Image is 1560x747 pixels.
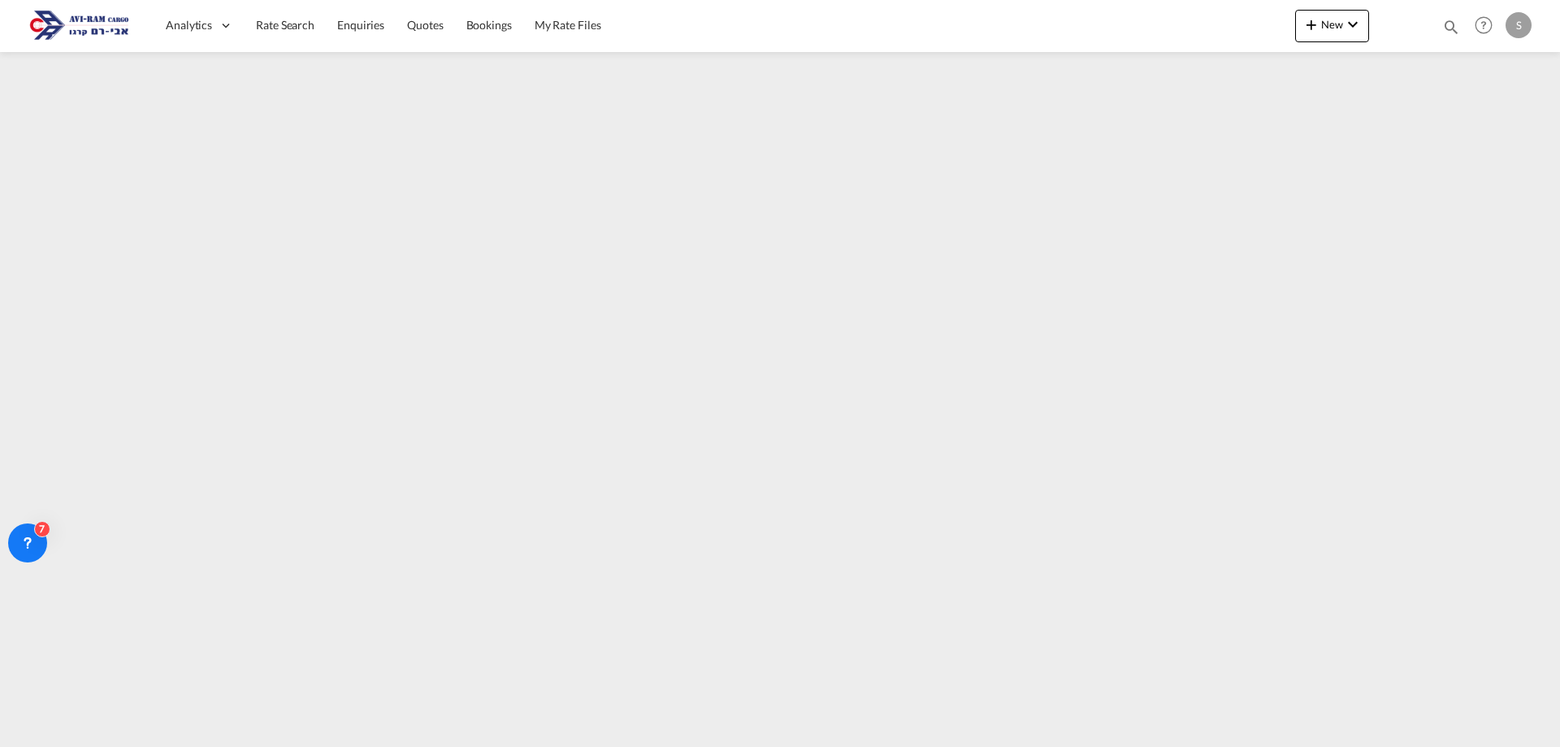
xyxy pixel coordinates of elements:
[466,18,512,32] span: Bookings
[1470,11,1497,39] span: Help
[1442,18,1460,42] div: icon-magnify
[1470,11,1506,41] div: Help
[337,18,384,32] span: Enquiries
[1442,18,1460,36] md-icon: icon-magnify
[166,17,212,33] span: Analytics
[407,18,443,32] span: Quotes
[1506,12,1532,38] div: S
[24,7,134,44] img: 166978e0a5f911edb4280f3c7a976193.png
[1302,15,1321,34] md-icon: icon-plus 400-fg
[535,18,601,32] span: My Rate Files
[256,18,314,32] span: Rate Search
[1343,15,1363,34] md-icon: icon-chevron-down
[1302,18,1363,31] span: New
[1295,10,1369,42] button: icon-plus 400-fgNewicon-chevron-down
